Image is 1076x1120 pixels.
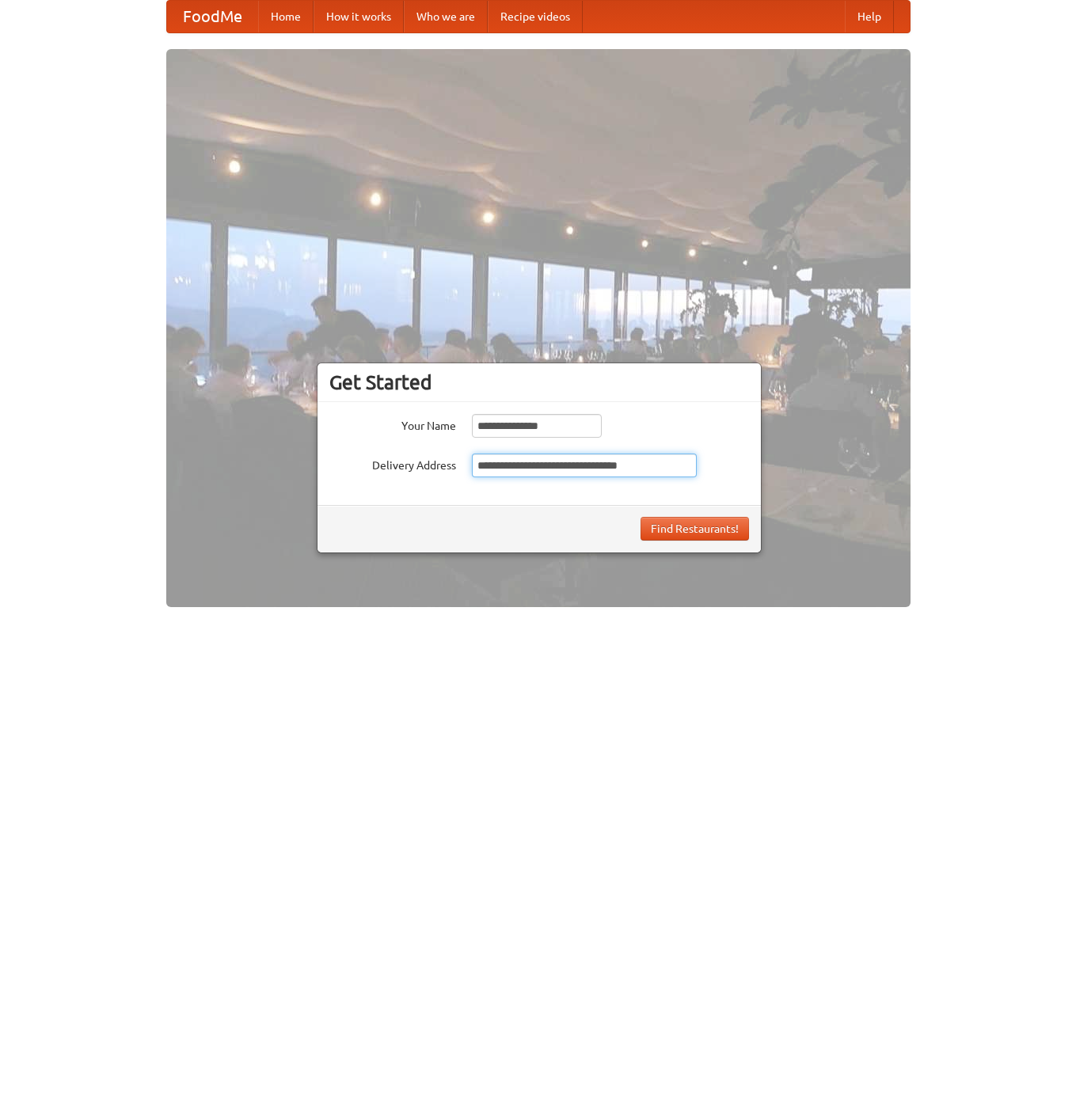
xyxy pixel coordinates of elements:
h3: Get Started [329,370,749,394]
button: Find Restaurants! [641,517,749,541]
a: Recipe videos [488,1,583,32]
label: Delivery Address [329,454,456,473]
a: FoodMe [167,1,258,32]
a: How it works [314,1,404,32]
a: Help [845,1,894,32]
a: Who we are [404,1,488,32]
a: Home [258,1,314,32]
label: Your Name [329,414,456,434]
